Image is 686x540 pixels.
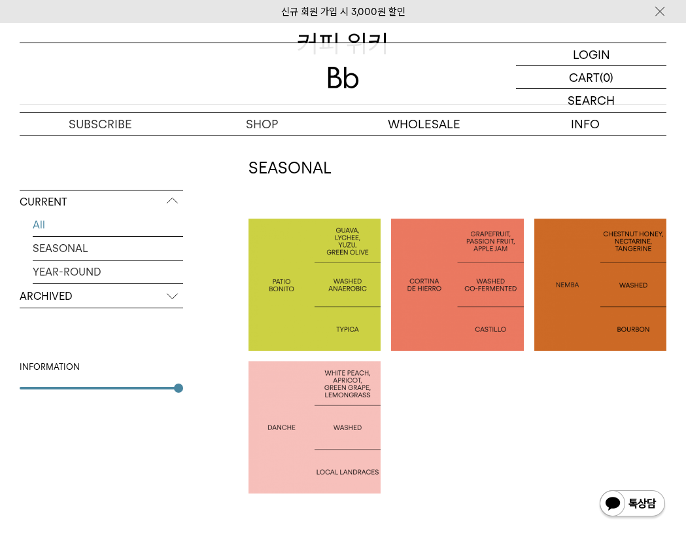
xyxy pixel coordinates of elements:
[20,113,181,135] a: SUBSCRIBE
[249,361,381,494] a: 에티오피아 단체ETHIOPIA DANCHE
[600,66,613,88] p: (0)
[33,213,183,236] a: All
[391,219,523,351] a: 콜롬비아 코르티나 데 예로COLOMBIA CORTINA DE HIERRO
[20,361,183,374] div: INFORMATION
[505,113,666,135] p: INFO
[569,66,600,88] p: CART
[343,113,505,135] p: WHOLESALE
[249,219,381,351] a: 콜롬비아 파티오 보니토COLOMBIA PATIO BONITO
[568,89,615,112] p: SEARCH
[573,43,610,65] p: LOGIN
[249,157,666,179] h2: SEASONAL
[281,6,405,18] a: 신규 회원 가입 시 3,000원 할인
[516,66,666,89] a: CART (0)
[328,67,359,88] img: 로고
[534,219,666,351] a: 부룬디 넴바BURUNDI NEMBA
[33,261,183,283] a: YEAR-ROUND
[598,489,666,520] img: 카카오톡 채널 1:1 채팅 버튼
[20,285,183,308] p: ARCHIVED
[181,113,343,135] a: SHOP
[516,43,666,66] a: LOGIN
[20,190,183,214] p: CURRENT
[33,237,183,260] a: SEASONAL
